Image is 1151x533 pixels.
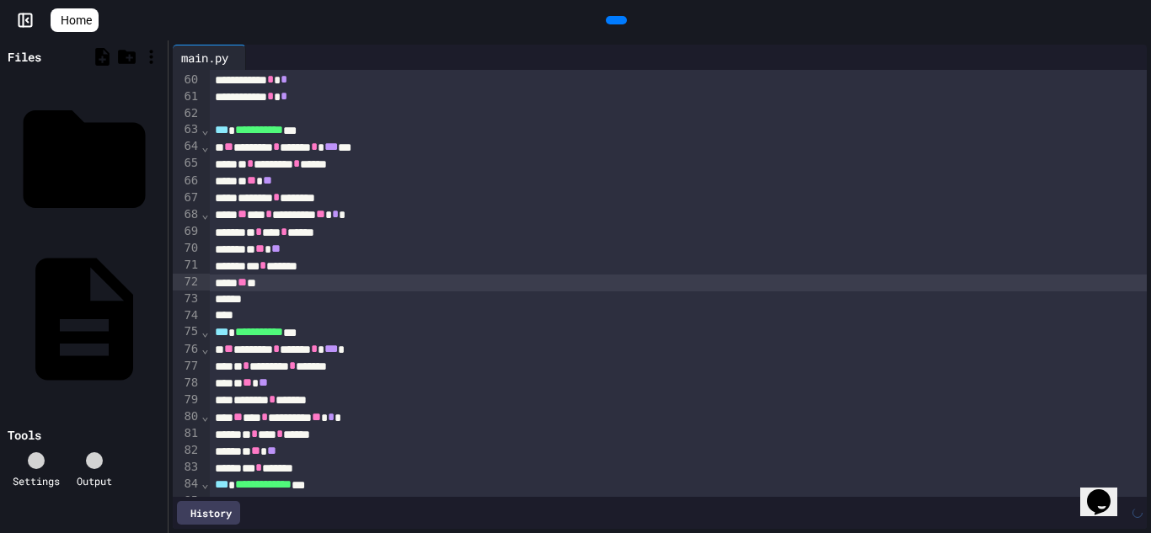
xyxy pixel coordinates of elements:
div: Files [8,48,41,66]
span: Fold line [201,207,209,221]
div: 64 [173,138,201,155]
div: main.py [173,49,237,67]
div: 78 [173,375,201,392]
span: Fold line [201,409,209,423]
div: 70 [173,240,201,257]
div: 68 [173,206,201,223]
div: 77 [173,358,201,375]
div: main.py [173,45,246,70]
span: Fold line [201,140,209,153]
div: 75 [173,323,201,340]
div: 74 [173,307,201,324]
div: 73 [173,290,201,307]
div: 80 [173,408,201,425]
span: Fold line [201,477,209,490]
div: 71 [173,257,201,274]
div: 65 [173,155,201,172]
div: 76 [173,341,201,358]
div: 79 [173,392,201,408]
div: 85 [173,493,201,509]
span: Fold line [201,494,209,508]
div: Output [77,473,112,488]
div: 60 [173,72,201,88]
div: 67 [173,189,201,206]
div: 84 [173,476,201,493]
div: History [177,501,240,525]
div: Settings [13,473,60,488]
div: Tools [8,426,41,444]
div: 63 [173,121,201,138]
a: Home [51,8,99,32]
div: 83 [173,459,201,476]
div: 82 [173,442,201,459]
span: Fold line [201,342,209,355]
div: 72 [173,274,201,290]
span: Fold line [201,123,209,136]
div: 66 [173,173,201,189]
div: 61 [173,88,201,105]
div: 69 [173,223,201,240]
div: 81 [173,425,201,442]
span: Fold line [201,325,209,338]
span: Home [61,12,92,29]
div: 62 [173,105,201,122]
iframe: chat widget [1080,466,1134,516]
